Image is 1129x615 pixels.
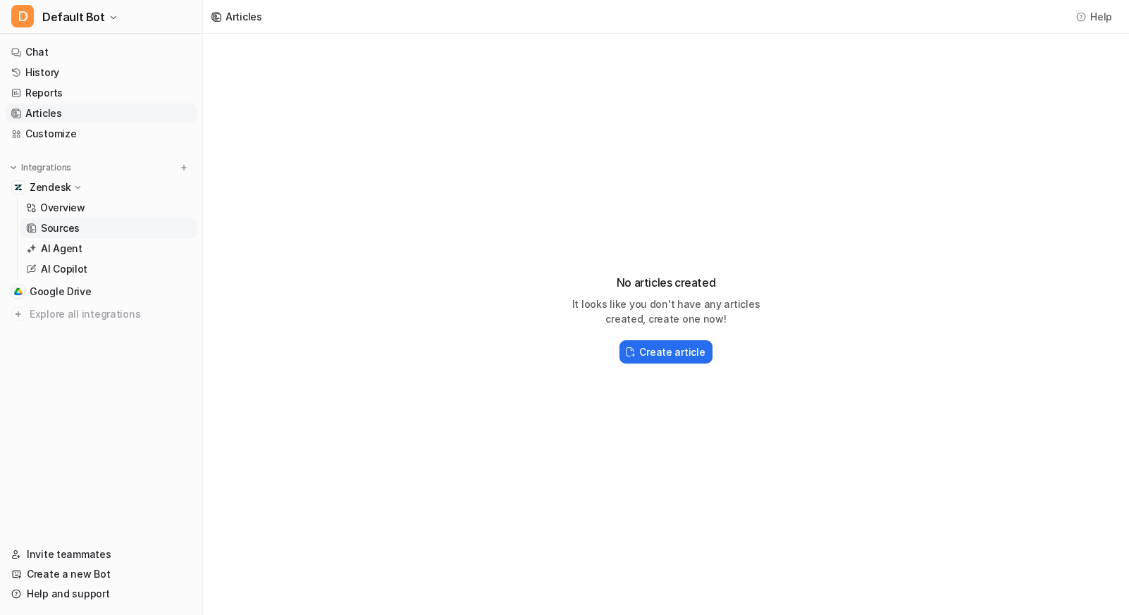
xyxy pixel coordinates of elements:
span: Google Drive [30,285,92,299]
button: Help [1072,6,1118,27]
a: Customize [6,124,197,144]
a: Help and support [6,584,197,604]
button: Integrations [6,161,75,175]
a: Create a new Bot [6,564,197,584]
a: Overview [20,198,197,218]
img: expand menu [8,163,18,173]
p: Integrations [21,162,71,173]
a: Chat [6,42,197,62]
p: Overview [40,201,85,215]
h2: Create article [639,344,705,359]
p: Sources [41,221,80,235]
div: Articles [226,9,262,24]
a: AI Copilot [20,259,197,279]
a: AI Agent [20,239,197,259]
span: Explore all integrations [30,303,191,325]
img: menu_add.svg [179,163,189,173]
a: Reports [6,83,197,103]
span: D [11,5,34,27]
button: Create article [619,340,712,364]
img: explore all integrations [11,307,25,321]
span: Default Bot [42,7,105,27]
img: Zendesk [14,183,23,192]
h3: No articles created [553,274,779,291]
a: Invite teammates [6,545,197,564]
img: Google Drive [14,287,23,296]
p: Zendesk [30,180,71,194]
a: Explore all integrations [6,304,197,324]
a: Sources [20,218,197,238]
a: Google DriveGoogle Drive [6,282,197,302]
p: AI Copilot [41,262,87,276]
a: Articles [6,104,197,123]
p: AI Agent [41,242,82,256]
a: History [6,63,197,82]
p: It looks like you don't have any articles created, create one now! [553,297,779,326]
